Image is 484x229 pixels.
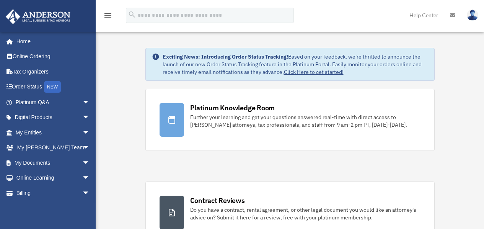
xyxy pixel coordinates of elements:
a: Home [5,34,98,49]
span: arrow_drop_down [82,155,98,171]
div: Based on your feedback, we're thrilled to announce the launch of our new Order Status Tracking fe... [163,53,428,76]
a: Platinum Q&Aarrow_drop_down [5,95,101,110]
div: Do you have a contract, rental agreement, or other legal document you would like an attorney's ad... [190,206,420,221]
span: arrow_drop_down [82,185,98,201]
div: Platinum Knowledge Room [190,103,275,113]
a: Events Calendar [5,201,101,216]
a: My [PERSON_NAME] Teamarrow_drop_down [5,140,101,155]
span: arrow_drop_down [82,140,98,156]
a: My Documentsarrow_drop_down [5,155,101,170]
img: Anderson Advisors Platinum Portal [3,9,73,24]
a: Billingarrow_drop_down [5,185,101,201]
span: arrow_drop_down [82,95,98,110]
a: Tax Organizers [5,64,101,79]
span: arrow_drop_down [82,125,98,141]
span: arrow_drop_down [82,110,98,126]
a: Order StatusNEW [5,79,101,95]
a: Platinum Knowledge Room Further your learning and get your questions answered real-time with dire... [145,89,435,151]
a: menu [103,13,112,20]
div: Further your learning and get your questions answered real-time with direct access to [PERSON_NAM... [190,113,420,129]
a: Online Ordering [5,49,101,64]
i: menu [103,11,112,20]
strong: Exciting News: Introducing Order Status Tracking! [163,53,288,60]
i: search [128,10,136,19]
img: User Pic [467,10,478,21]
a: Click Here to get started! [284,69,344,75]
a: Digital Productsarrow_drop_down [5,110,101,125]
div: NEW [44,81,61,93]
a: Online Learningarrow_drop_down [5,170,101,186]
a: My Entitiesarrow_drop_down [5,125,101,140]
div: Contract Reviews [190,196,245,205]
span: arrow_drop_down [82,170,98,186]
